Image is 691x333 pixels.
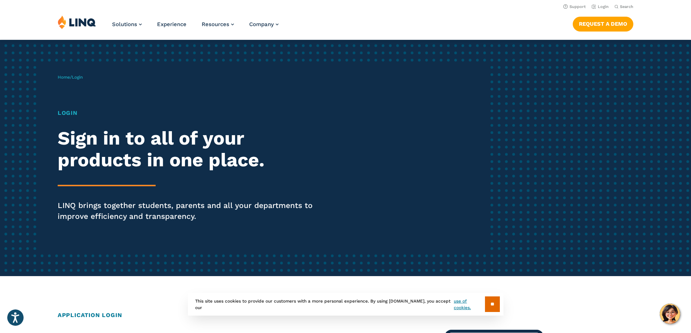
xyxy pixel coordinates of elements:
h1: Login [58,109,324,117]
h2: Sign in to all of your products in one place. [58,128,324,171]
a: Request a Demo [573,17,633,31]
button: Hello, have a question? Let’s chat. [660,304,680,324]
a: Home [58,75,70,80]
a: Support [563,4,586,9]
span: Search [620,4,633,9]
a: use of cookies. [454,298,485,311]
span: Solutions [112,21,137,28]
a: Resources [202,21,234,28]
p: LINQ brings together students, parents and all your departments to improve efficiency and transpa... [58,200,324,222]
nav: Button Navigation [573,15,633,31]
a: Login [592,4,609,9]
nav: Primary Navigation [112,15,279,39]
span: / [58,75,83,80]
span: Login [72,75,83,80]
button: Open Search Bar [614,4,633,9]
img: LINQ | K‑12 Software [58,15,96,29]
div: This site uses cookies to provide our customers with a more personal experience. By using [DOMAIN... [188,293,503,316]
span: Resources [202,21,229,28]
a: Solutions [112,21,142,28]
a: Company [249,21,279,28]
a: Experience [157,21,186,28]
span: Company [249,21,274,28]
